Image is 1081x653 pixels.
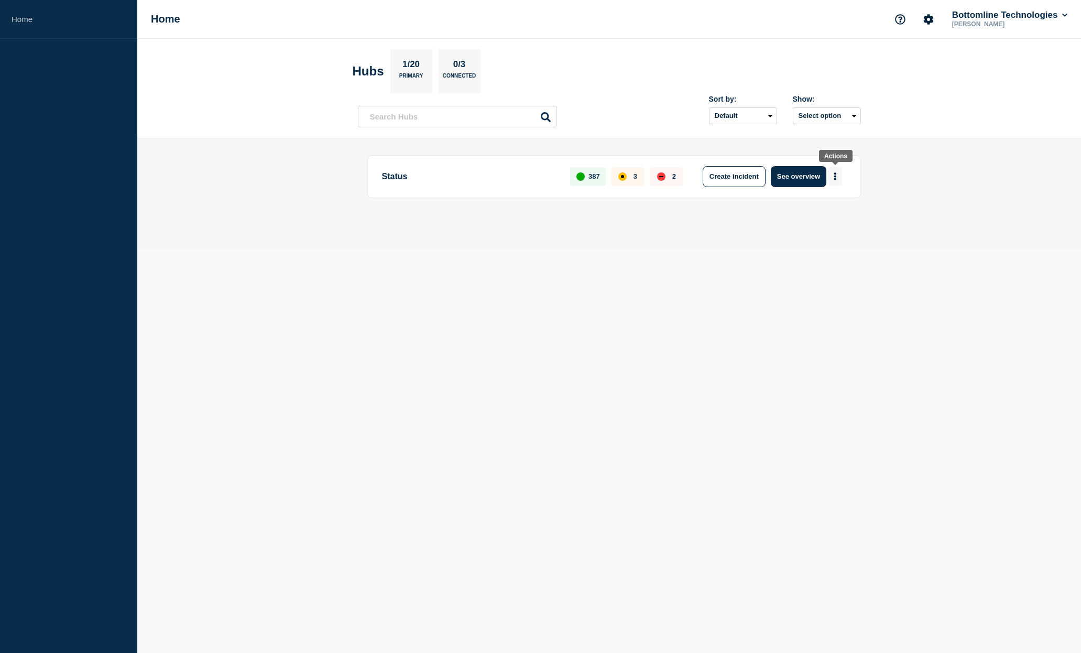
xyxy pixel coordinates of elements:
[709,95,777,103] div: Sort by:
[588,172,600,180] p: 387
[353,64,384,79] h2: Hubs
[398,59,423,73] p: 1/20
[793,95,861,103] div: Show:
[709,107,777,124] select: Sort by
[918,8,940,30] button: Account settings
[828,167,842,186] button: More actions
[151,13,180,25] h1: Home
[950,20,1059,28] p: [PERSON_NAME]
[449,59,469,73] p: 0/3
[950,10,1069,20] button: Bottomline Technologies
[889,8,911,30] button: Support
[576,172,585,181] div: up
[657,172,665,181] div: down
[793,107,861,124] button: Select option
[824,153,847,160] div: Actions
[382,166,559,187] p: Status
[672,172,676,180] p: 2
[399,73,423,84] p: Primary
[618,172,627,181] div: affected
[703,166,766,187] button: Create incident
[443,73,476,84] p: Connected
[358,106,557,127] input: Search Hubs
[771,166,826,187] button: See overview
[634,172,637,180] p: 3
